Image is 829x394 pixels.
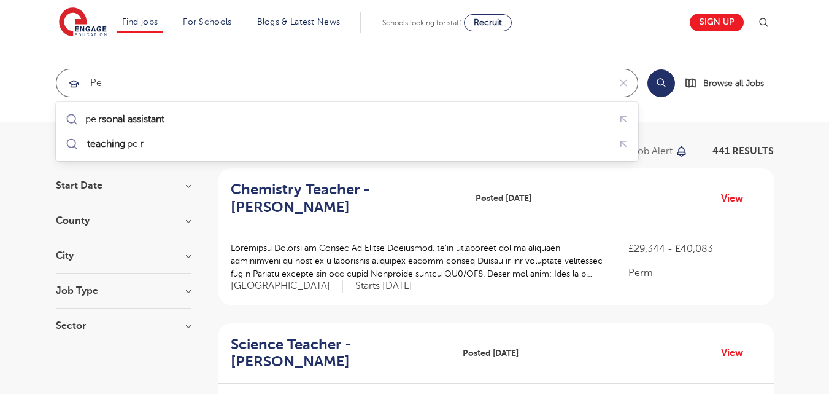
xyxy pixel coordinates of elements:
[85,136,127,151] mark: teaching
[231,242,604,280] p: Loremipsu Dolorsi am Consec Ad Elitse Doeiusmod, te’in utlaboreet dol ma aliquaen adminimveni qu ...
[61,107,633,156] ul: Submit
[712,146,774,157] span: 441 RESULTS
[85,113,166,125] div: pe
[703,76,764,90] span: Browse all Jobs
[721,345,752,361] a: View
[474,18,502,27] span: Recruit
[614,110,633,129] button: Fill query with "personal assistant"
[231,181,457,216] h2: Chemistry Teacher - [PERSON_NAME]
[609,146,673,156] p: Save job alert
[231,181,466,216] a: Chemistry Teacher - [PERSON_NAME]
[122,17,158,26] a: Find jobs
[463,347,519,360] span: Posted [DATE]
[355,280,412,293] p: Starts [DATE]
[59,7,107,38] img: Engage Education
[183,17,231,26] a: For Schools
[231,336,453,371] a: Science Teacher - [PERSON_NAME]
[56,181,191,191] h3: Start Date
[56,251,191,261] h3: City
[628,266,761,280] p: Perm
[476,192,531,205] span: Posted [DATE]
[231,280,343,293] span: [GEOGRAPHIC_DATA]
[609,69,638,97] button: Clear
[231,336,444,371] h2: Science Teacher - [PERSON_NAME]
[690,14,744,31] a: Sign up
[56,216,191,226] h3: County
[138,136,145,151] mark: r
[721,191,752,207] a: View
[647,69,675,97] button: Search
[56,69,609,97] input: Submit
[56,286,191,296] h3: Job Type
[609,146,688,156] button: Save job alert
[464,14,512,31] a: Recruit
[382,18,461,27] span: Schools looking for staff
[85,138,146,150] div: pe
[257,17,341,26] a: Blogs & Latest News
[56,69,638,97] div: Submit
[628,242,761,256] p: £29,344 - £40,083
[96,112,166,127] mark: rsonal assistant
[685,76,774,90] a: Browse all Jobs
[614,135,633,154] button: Fill query with "teaching per"
[56,321,191,331] h3: Sector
